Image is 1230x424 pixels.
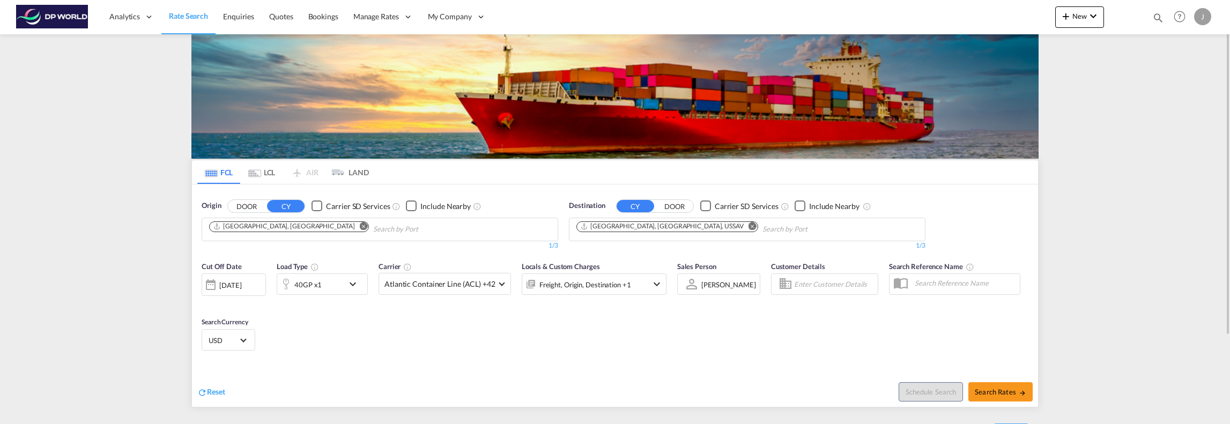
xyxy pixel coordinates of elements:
[192,184,1038,407] div: OriginDOOR CY Checkbox No InkUnchecked: Search for CY (Container Yard) services for all selected ...
[352,222,368,233] button: Remove
[379,262,412,271] span: Carrier
[473,202,481,211] md-icon: Unchecked: Ignores neighbouring ports when fetching rates.Checked : Includes neighbouring ports w...
[109,11,140,22] span: Analytics
[700,277,757,292] md-select: Sales Person: Jason Haith
[207,387,225,396] span: Reset
[794,276,875,292] input: Enter Customer Details
[700,200,779,212] md-checkbox: Checkbox No Ink
[1055,6,1104,28] button: icon-plus 400-fgNewicon-chevron-down
[346,278,365,291] md-icon: icon-chevron-down
[373,221,475,238] input: Chips input.
[213,222,354,231] div: Jebel Ali, AEJEA
[420,201,471,212] div: Include Nearby
[202,262,242,271] span: Cut Off Date
[202,295,210,309] md-datepicker: Select
[269,12,293,21] span: Quotes
[209,336,239,345] span: USD
[580,222,746,231] div: Press delete to remove this chip.
[968,382,1033,401] button: Search Ratesicon-arrow-right
[294,277,322,292] div: 40GP x1
[1194,8,1211,25] div: J
[1059,12,1100,20] span: New
[406,200,471,212] md-checkbox: Checkbox No Ink
[1152,12,1164,24] md-icon: icon-magnify
[715,201,779,212] div: Carrier SD Services
[966,263,974,271] md-icon: Your search will be saved by the below given name
[742,222,758,233] button: Remove
[809,201,859,212] div: Include Nearby
[771,262,825,271] span: Customer Details
[197,160,240,184] md-tab-item: FCL
[310,263,319,271] md-icon: icon-information-outline
[326,160,369,184] md-tab-item: LAND
[428,11,472,22] span: My Company
[781,202,789,211] md-icon: Unchecked: Search for CY (Container Yard) services for all selected carriers.Checked : Search for...
[208,218,479,238] md-chips-wrap: Chips container. Use arrow keys to select chips.
[1152,12,1164,28] div: icon-magnify
[197,386,225,398] div: icon-refreshReset
[795,200,859,212] md-checkbox: Checkbox No Ink
[228,200,265,212] button: DOOR
[899,382,963,401] button: Note: By default Schedule search will only considerorigin ports, destination ports and cut off da...
[202,241,558,250] div: 1/3
[975,388,1026,396] span: Search Rates
[202,200,221,211] span: Origin
[191,34,1039,159] img: LCL+%26+FCL+BACKGROUND.png
[580,222,744,231] div: Savannah, GA, USSAV
[762,221,864,238] input: Chips input.
[197,160,369,184] md-pagination-wrapper: Use the left and right arrow keys to navigate between tabs
[909,275,1020,291] input: Search Reference Name
[267,200,305,212] button: CY
[326,201,390,212] div: Carrier SD Services
[277,273,368,295] div: 40GP x1icon-chevron-down
[308,12,338,21] span: Bookings
[617,200,654,212] button: CY
[1019,389,1026,397] md-icon: icon-arrow-right
[403,263,412,271] md-icon: The selected Trucker/Carrierwill be displayed in the rate results If the rates are from another f...
[208,332,249,348] md-select: Select Currency: $ USDUnited States Dollar
[392,202,401,211] md-icon: Unchecked: Search for CY (Container Yard) services for all selected carriers.Checked : Search for...
[1170,8,1189,26] span: Help
[1170,8,1194,27] div: Help
[701,280,756,289] div: [PERSON_NAME]
[240,160,283,184] md-tab-item: LCL
[677,262,716,271] span: Sales Person
[522,262,600,271] span: Locals & Custom Charges
[889,262,974,271] span: Search Reference Name
[219,280,241,290] div: [DATE]
[202,273,266,296] div: [DATE]
[202,318,248,326] span: Search Currency
[223,12,254,21] span: Enquiries
[522,273,666,295] div: Freight Origin Destination Factory Stuffingicon-chevron-down
[312,200,390,212] md-checkbox: Checkbox No Ink
[539,277,631,292] div: Freight Origin Destination Factory Stuffing
[197,388,207,397] md-icon: icon-refresh
[650,278,663,291] md-icon: icon-chevron-down
[569,200,605,211] span: Destination
[1087,10,1100,23] md-icon: icon-chevron-down
[1059,10,1072,23] md-icon: icon-plus 400-fg
[16,5,88,29] img: c08ca190194411f088ed0f3ba295208c.png
[277,262,319,271] span: Load Type
[656,200,693,212] button: DOOR
[353,11,399,22] span: Manage Rates
[169,11,208,20] span: Rate Search
[575,218,869,238] md-chips-wrap: Chips container. Use arrow keys to select chips.
[863,202,871,211] md-icon: Unchecked: Ignores neighbouring ports when fetching rates.Checked : Includes neighbouring ports w...
[569,241,925,250] div: 1/3
[384,279,495,289] span: Atlantic Container Line (ACL) +42
[213,222,357,231] div: Press delete to remove this chip.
